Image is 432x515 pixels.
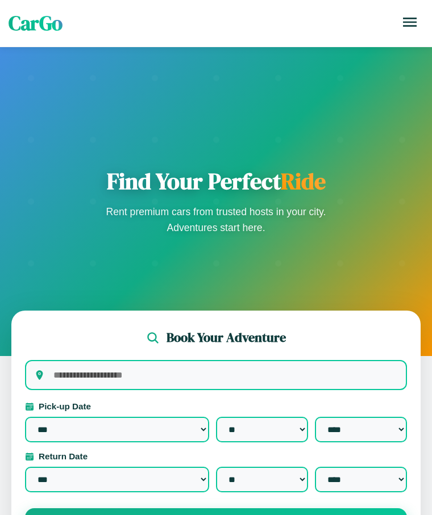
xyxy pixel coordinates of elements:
span: Ride [281,166,326,196]
h2: Book Your Adventure [167,329,286,346]
label: Pick-up Date [25,401,407,411]
span: CarGo [9,10,63,37]
p: Rent premium cars from trusted hosts in your city. Adventures start here. [102,204,330,236]
h1: Find Your Perfect [102,168,330,195]
label: Return Date [25,451,407,461]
